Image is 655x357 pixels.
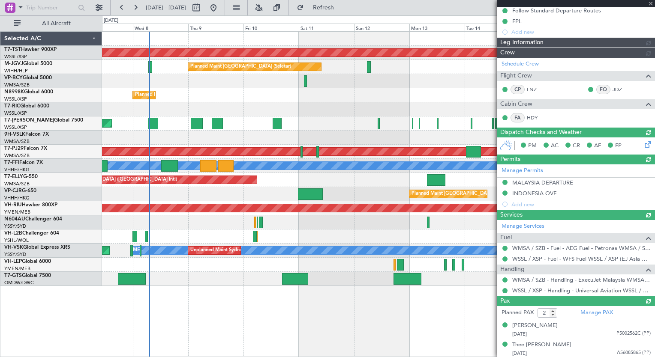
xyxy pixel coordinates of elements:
[4,209,30,215] a: YMEN/MEB
[4,188,36,193] a: VP-CJRG-650
[4,146,47,151] a: T7-PJ29Falcon 7X
[4,61,23,66] span: M-JGVJ
[243,24,299,31] div: Fri 10
[34,173,177,186] div: Planned Maint [GEOGRAPHIC_DATA] ([GEOGRAPHIC_DATA] Intl)
[299,24,354,31] div: Sat 11
[4,118,83,123] a: T7-[PERSON_NAME]Global 7500
[293,1,344,15] button: Refresh
[4,47,57,52] a: T7-TSTHawker 900XP
[133,244,143,257] div: MEL
[4,174,38,179] a: T7-ELLYG-550
[4,273,22,278] span: T7-GTS
[133,24,188,31] div: Wed 8
[4,181,30,187] a: WMSA/SZB
[4,259,22,264] span: VH-LEP
[4,273,51,278] a: T7-GTSGlobal 7500
[4,160,19,165] span: T7-FFI
[4,223,26,229] a: YSSY/SYD
[4,146,24,151] span: T7-PJ29
[4,202,57,208] a: VH-RIUHawker 800XP
[26,1,75,14] input: Trip Number
[4,89,53,95] a: N8998KGlobal 6000
[4,104,20,109] span: T7-RIC
[135,89,236,101] div: Planned Maint [GEOGRAPHIC_DATA] (Seletar)
[4,54,27,60] a: WSSL/XSP
[9,17,93,30] button: All Aircraft
[4,217,25,222] span: N604AU
[4,202,22,208] span: VH-RIU
[4,61,52,66] a: M-JGVJGlobal 5000
[4,251,26,258] a: YSSY/SYD
[4,47,21,52] span: T7-TST
[4,89,24,95] span: N8998K
[4,231,22,236] span: VH-L2B
[409,24,465,31] div: Mon 13
[4,118,54,123] span: T7-[PERSON_NAME]
[306,5,342,11] span: Refresh
[190,60,291,73] div: Planned Maint [GEOGRAPHIC_DATA] (Seletar)
[4,132,25,137] span: 9H-VSLK
[4,152,30,159] a: WMSA/SZB
[4,75,23,80] span: VP-BCY
[4,160,43,165] a: T7-FFIFalcon 7X
[4,195,30,201] a: VHHH/HKG
[146,4,186,12] span: [DATE] - [DATE]
[4,265,30,272] a: YMEN/MEB
[412,187,555,200] div: Planned Maint [GEOGRAPHIC_DATA] ([GEOGRAPHIC_DATA] Intl)
[465,24,520,31] div: Tue 14
[4,96,27,102] a: WSSL/XSP
[4,110,27,116] a: WSSL/XSP
[4,217,62,222] a: N604AUChallenger 604
[22,21,90,27] span: All Aircraft
[4,259,51,264] a: VH-LEPGlobal 6000
[4,174,23,179] span: T7-ELLY
[354,24,409,31] div: Sun 12
[4,245,23,250] span: VH-VSK
[4,138,30,145] a: WMSA/SZB
[4,231,59,236] a: VH-L2BChallenger 604
[4,280,34,286] a: OMDW/DWC
[4,188,22,193] span: VP-CJR
[4,104,49,109] a: T7-RICGlobal 6000
[4,237,29,244] a: YSHL/WOL
[4,167,30,173] a: VHHH/HKG
[4,132,49,137] a: 9H-VSLKFalcon 7X
[4,68,28,74] a: WIHH/HLP
[188,24,243,31] div: Thu 9
[4,124,27,131] a: WSSL/XSP
[4,82,30,88] a: WMSA/SZB
[4,75,52,80] a: VP-BCYGlobal 5000
[4,245,70,250] a: VH-VSKGlobal Express XRS
[78,24,133,31] div: Tue 7
[190,244,296,257] div: Unplanned Maint Sydney ([PERSON_NAME] Intl)
[104,17,118,24] div: [DATE]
